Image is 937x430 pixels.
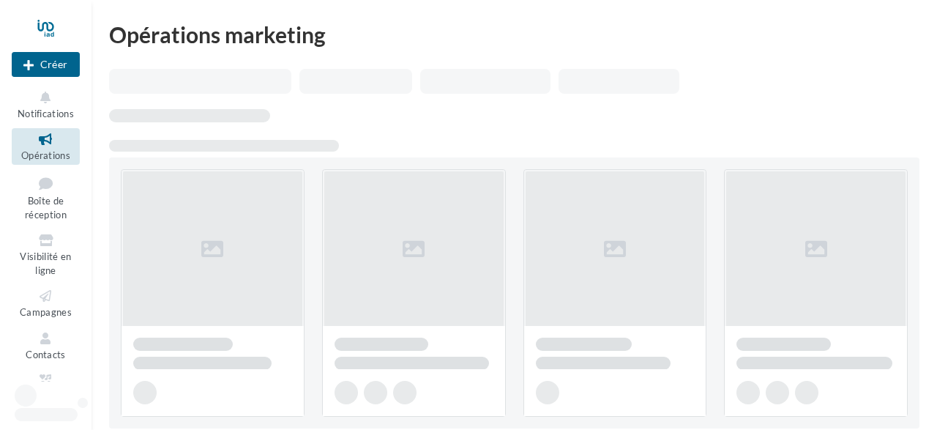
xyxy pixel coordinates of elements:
[12,52,80,77] div: Nouvelle campagne
[21,149,70,161] span: Opérations
[20,306,72,318] span: Campagnes
[25,195,67,220] span: Boîte de réception
[20,251,71,276] span: Visibilité en ligne
[12,171,80,224] a: Boîte de réception
[26,349,66,360] span: Contacts
[12,86,80,122] button: Notifications
[12,369,80,405] a: Médiathèque
[12,52,80,77] button: Créer
[12,285,80,321] a: Campagnes
[18,108,74,119] span: Notifications
[12,327,80,363] a: Contacts
[12,128,80,164] a: Opérations
[12,229,80,279] a: Visibilité en ligne
[109,23,919,45] div: Opérations marketing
